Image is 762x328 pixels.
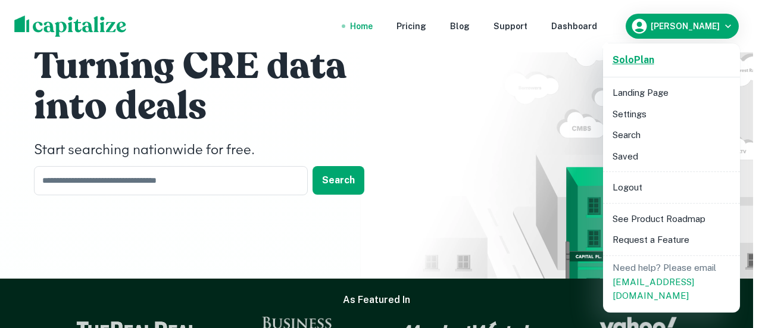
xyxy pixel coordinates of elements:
[608,82,735,104] li: Landing Page
[613,277,694,301] a: [EMAIL_ADDRESS][DOMAIN_NAME]
[613,54,654,65] strong: Solo Plan
[608,104,735,125] li: Settings
[608,229,735,251] li: Request a Feature
[702,195,762,252] iframe: Chat Widget
[613,53,654,67] a: SoloPlan
[608,177,735,198] li: Logout
[608,124,735,146] li: Search
[613,261,730,303] p: Need help? Please email
[608,208,735,230] li: See Product Roadmap
[608,146,735,167] li: Saved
